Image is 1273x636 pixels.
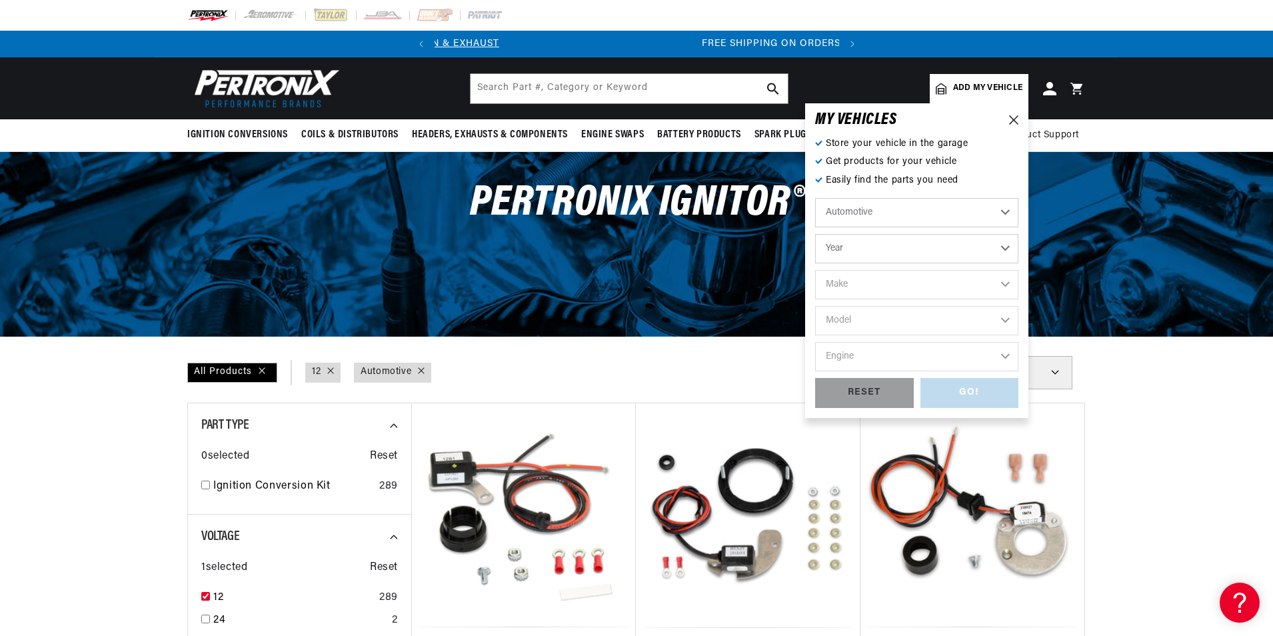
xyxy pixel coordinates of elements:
span: Product Support [1005,128,1079,143]
select: Engine [815,342,1018,371]
span: 0 selected [201,448,249,465]
select: Make [815,270,1018,299]
span: Ignition Conversions [187,128,288,142]
img: Pertronix [187,65,341,111]
span: 1 selected [201,559,247,577]
select: Model [815,306,1018,335]
div: RESET [815,378,914,408]
div: 289 [379,478,398,495]
summary: Battery Products [650,119,748,151]
div: 289 [379,589,398,607]
h6: MY VEHICLE S [815,113,897,127]
input: Search Part #, Category or Keyword [471,74,788,103]
a: 12 [312,365,321,379]
span: PerTronix Ignitor® [470,182,804,225]
span: Spark Plug Wires [754,128,836,142]
button: search button [758,74,788,103]
span: FREE SHIPPING ON ORDERS OVER $109 [702,39,896,49]
summary: Ignition Conversions [187,119,295,151]
slideshow-component: Translation missing: en.sections.announcements.announcement_bar [154,31,1119,57]
summary: Engine Swaps [575,119,650,151]
summary: Coils & Distributors [295,119,405,151]
span: Headers, Exhausts & Components [412,128,568,142]
a: 24 [213,612,387,629]
span: Reset [370,559,398,577]
a: Automotive [361,365,411,379]
p: Easily find the parts you need [815,173,1018,188]
span: Coils & Distributors [301,128,399,142]
p: Get products for your vehicle [815,155,1018,169]
p: Store your vehicle in the garage [815,137,1018,151]
button: Translation missing: en.sections.announcements.next_announcement [839,31,866,57]
span: Reset [370,448,398,465]
span: Engine Swaps [581,128,644,142]
select: Ride Type [815,198,1018,227]
div: 2 [392,612,398,629]
div: Announcement [597,37,1001,51]
summary: Spark Plug Wires [748,119,842,151]
a: 12 [213,589,374,607]
span: Part Type [201,419,249,432]
a: Ignition Conversion Kit [213,478,374,495]
span: Battery Products [657,128,741,142]
button: Translation missing: en.sections.announcements.previous_announcement [408,31,435,57]
a: Add my vehicle [930,74,1028,103]
summary: Headers, Exhausts & Components [405,119,575,151]
div: 2 of 2 [597,37,1001,51]
select: Year [815,234,1018,263]
div: All Products [187,363,277,383]
summary: Product Support [1005,119,1086,151]
span: Add my vehicle [953,82,1022,95]
span: Voltage [201,530,239,543]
